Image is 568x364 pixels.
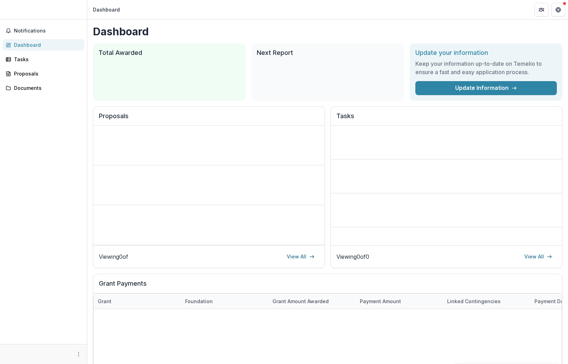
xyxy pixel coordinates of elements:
[99,112,319,126] h2: Proposals
[520,251,556,262] a: View All
[99,252,128,261] p: Viewing 0 of
[90,5,123,15] nav: breadcrumb
[14,56,79,63] div: Tasks
[14,28,81,34] span: Notifications
[415,49,557,57] h2: Update your information
[551,3,565,17] button: Get Help
[14,84,79,92] div: Documents
[415,81,557,95] a: Update Information
[99,49,240,57] h2: Total Awarded
[14,41,79,49] div: Dashboard
[14,70,79,77] div: Proposals
[99,280,556,293] h2: Grant Payments
[3,39,84,51] a: Dashboard
[3,53,84,65] a: Tasks
[336,112,556,126] h2: Tasks
[93,6,120,13] div: Dashboard
[257,49,398,57] h2: Next Report
[336,252,369,261] p: Viewing 0 of 0
[283,251,319,262] a: View All
[415,59,557,76] h3: Keep your information up-to-date on Temelio to ensure a fast and easy application process.
[74,350,83,358] button: More
[3,82,84,94] a: Documents
[93,25,562,38] h1: Dashboard
[534,3,548,17] button: Partners
[3,25,84,36] button: Notifications
[3,68,84,79] a: Proposals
